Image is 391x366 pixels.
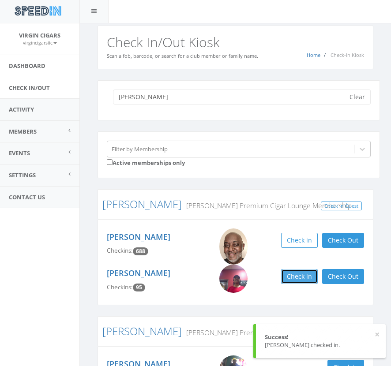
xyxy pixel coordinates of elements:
[107,52,258,59] small: Scan a fob, barcode, or search for a club member or family name.
[107,246,133,254] span: Checkins:
[107,268,170,278] a: [PERSON_NAME]
[322,269,364,284] button: Check Out
[23,38,57,46] a: virgincigarsllc
[107,35,364,49] h2: Check In/Out Kiosk
[107,159,113,165] input: Active memberships only
[182,201,352,210] small: [PERSON_NAME] Premium Cigar Lounge Membership
[102,197,182,211] a: [PERSON_NAME]
[10,3,65,19] img: speedin_logo.png
[107,232,170,242] a: [PERSON_NAME]
[281,269,318,284] button: Check in
[322,233,364,248] button: Check Out
[9,193,45,201] span: Contact Us
[112,145,168,153] div: Filter by Membership
[113,90,350,105] input: Search a name to check in
[133,284,145,291] span: Checkin count
[375,330,380,339] button: ×
[265,333,377,341] div: Success!
[331,52,364,58] span: Check-In Kiosk
[9,171,36,179] span: Settings
[307,52,320,58] a: Home
[19,31,60,39] span: Virgin Cigars
[265,341,377,349] div: [PERSON_NAME] checked in.
[23,40,57,46] small: virgincigarsllc
[107,157,185,167] label: Active memberships only
[321,202,362,211] a: Check In Guest
[133,247,148,255] span: Checkin count
[102,324,182,338] a: [PERSON_NAME]
[9,127,37,135] span: Members
[9,149,30,157] span: Events
[344,90,371,105] button: Clear
[281,233,318,248] button: Check in
[182,328,352,337] small: [PERSON_NAME] Premium Cigar Lounge Membership
[219,265,248,293] img: Catherine_Edmonds.png
[219,228,248,265] img: Erroll_Reese.png
[107,283,133,291] span: Checkins:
